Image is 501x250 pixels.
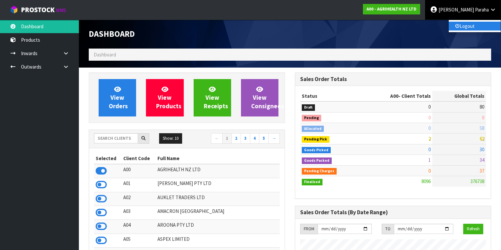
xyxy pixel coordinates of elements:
[367,6,417,12] strong: A00 - AGRIHEALTH NZ LTD
[421,178,431,184] span: 8096
[122,192,156,206] td: A02
[109,85,128,110] span: View Orders
[428,104,431,110] span: 0
[480,157,484,163] span: 34
[211,133,223,144] a: ←
[428,168,431,174] span: 0
[480,125,484,131] span: 58
[480,104,484,110] span: 80
[241,79,278,116] a: ViewConsignees
[251,85,284,110] span: View Consignees
[222,133,232,144] a: 1
[300,209,486,216] h3: Sales Order Totals (By Date Range)
[302,157,332,164] span: Goods Packed
[428,115,431,121] span: 0
[122,178,156,192] td: A01
[122,220,156,234] td: A04
[432,91,486,101] th: Global Totals
[302,168,337,175] span: Pending Charges
[122,206,156,219] td: A03
[122,153,156,164] th: Client Code
[146,79,183,116] a: ViewProducts
[231,133,241,144] a: 2
[302,126,324,132] span: Allocated
[428,146,431,153] span: 0
[94,153,122,164] th: Selected
[480,146,484,153] span: 30
[94,52,116,58] span: Dashboard
[302,147,331,154] span: Goods Picked
[390,93,398,99] span: A00
[428,125,431,131] span: 0
[302,104,315,111] span: Draft
[268,133,280,144] a: →
[204,85,228,110] span: View Receipts
[56,7,66,13] small: WMS
[156,178,280,192] td: [PERSON_NAME] PTY LTD
[480,135,484,142] span: 62
[300,224,318,234] div: FROM
[89,29,135,39] span: Dashboard
[192,133,280,145] nav: Page navigation
[475,7,489,13] span: Paraha
[10,6,18,14] img: cube-alt.png
[194,79,231,116] a: ViewReceipts
[439,7,474,13] span: [PERSON_NAME]
[156,220,280,234] td: AROONA PTY LTD
[470,178,484,184] span: 376738
[156,164,280,178] td: AGRIHEALTH NZ LTD
[300,91,362,101] th: Status
[156,85,181,110] span: View Products
[156,234,280,247] td: ASPEX LIMITED
[259,133,269,144] a: 5
[156,206,280,219] td: AMACRON [GEOGRAPHIC_DATA]
[382,224,394,234] div: TO
[482,115,484,121] span: 8
[241,133,250,144] a: 3
[463,224,483,234] button: Refresh
[159,133,182,144] button: Show: 10
[99,79,136,116] a: ViewOrders
[428,135,431,142] span: 2
[122,234,156,247] td: A05
[21,6,55,14] span: ProStock
[156,192,280,206] td: AUKLET TRADERS LTD
[449,22,501,31] a: Logout
[122,164,156,178] td: A00
[250,133,259,144] a: 4
[363,4,420,14] a: A00 - AGRIHEALTH NZ LTD
[302,179,322,185] span: Finalised
[156,153,280,164] th: Full Name
[94,133,138,143] input: Search clients
[428,157,431,163] span: 1
[302,136,329,143] span: Pending Pick
[362,91,432,101] th: - Client Totals
[480,168,484,174] span: 37
[302,115,321,121] span: Pending
[300,76,486,82] h3: Sales Order Totals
